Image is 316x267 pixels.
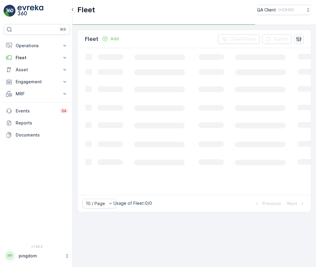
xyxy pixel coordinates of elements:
[274,36,288,42] p: Export
[262,201,281,207] p: Previous
[287,200,306,207] button: Next
[16,67,58,73] p: Asset
[257,5,311,15] button: QA Client(+03:00)
[16,43,58,49] p: Operations
[60,27,66,32] p: ⌘B
[230,36,256,42] p: Clear Filters
[16,79,58,85] p: Engagement
[61,109,67,113] p: 34
[262,34,292,44] button: Export
[4,245,70,248] span: v 1.49.3
[16,120,68,126] p: Reports
[16,91,58,97] p: MRF
[4,64,70,76] button: Asset
[16,132,68,138] p: Documents
[218,34,260,44] button: Clear Filters
[100,35,121,42] button: Add
[5,251,15,261] div: PP
[85,35,98,43] p: Fleet
[16,108,57,114] p: Events
[287,201,297,207] p: Next
[4,5,16,17] img: logo
[16,55,58,61] p: Fleet
[257,7,276,13] p: QA Client
[4,76,70,88] button: Engagement
[4,250,70,262] button: PPpingdom
[113,200,152,206] p: Usage of Fleet : 0/0
[77,5,95,15] p: Fleet
[4,117,70,129] a: Reports
[4,52,70,64] button: Fleet
[19,253,62,259] p: pingdom
[4,105,70,117] a: Events34
[4,40,70,52] button: Operations
[17,5,43,17] img: logo_light-DOdMpM7g.png
[4,129,70,141] a: Documents
[4,88,70,100] button: MRF
[253,200,282,207] button: Previous
[278,8,294,12] p: ( +03:00 )
[110,36,119,42] p: Add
